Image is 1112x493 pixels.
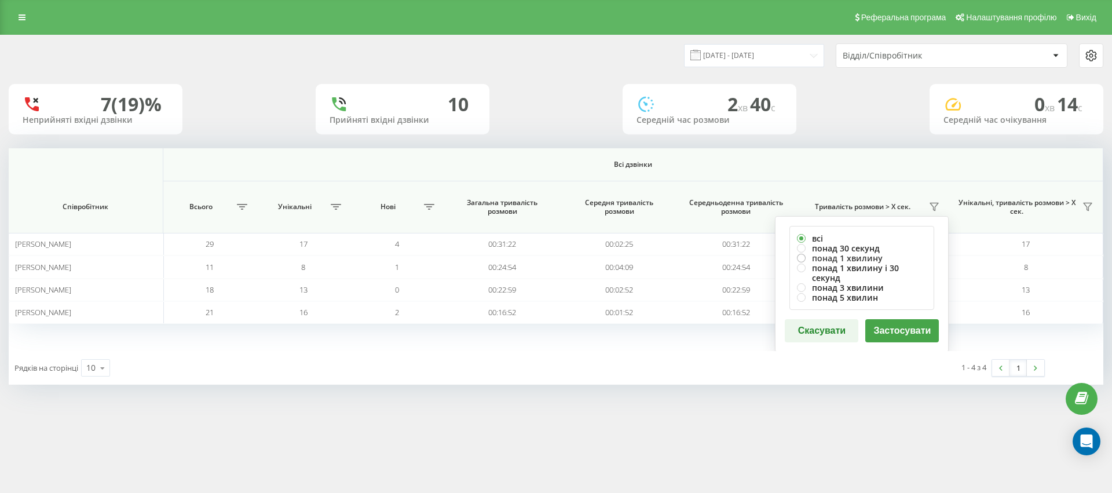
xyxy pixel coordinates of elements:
span: 18 [206,284,214,295]
span: Всього [169,202,234,211]
span: 8 [1024,262,1028,272]
span: 13 [299,284,308,295]
span: c [771,101,776,114]
span: Налаштування профілю [966,13,1056,22]
span: 16 [299,307,308,317]
span: Загальна тривалість розмови [455,198,550,216]
label: понад 1 хвилину і 30 секунд [797,263,927,283]
span: Середня тривалість розмови [572,198,667,216]
span: Тривалість розмови > Х сек. [800,202,925,211]
label: понад 30 секунд [797,243,927,253]
span: 2 [395,307,399,317]
div: Середній час розмови [637,115,782,125]
span: [PERSON_NAME] [15,284,71,295]
span: [PERSON_NAME] [15,239,71,249]
span: 13 [1022,284,1030,295]
span: 0 [1034,92,1057,116]
td: 00:16:52 [444,301,561,324]
span: Реферальна програма [861,13,946,22]
span: 29 [206,239,214,249]
div: 10 [86,362,96,374]
label: всі [797,233,927,243]
span: 40 [750,92,776,116]
span: Співробітник [21,202,149,211]
span: 1 [395,262,399,272]
span: Унікальні [262,202,327,211]
td: 00:31:22 [444,233,561,255]
td: 00:01:52 [561,301,678,324]
span: Всі дзвінки [215,160,1051,169]
span: 14 [1057,92,1082,116]
div: Прийняті вхідні дзвінки [330,115,475,125]
div: Open Intercom Messenger [1073,428,1100,455]
a: 1 [1009,360,1027,376]
div: 7 (19)% [101,93,162,115]
label: понад 3 хвилини [797,283,927,293]
label: понад 1 хвилину [797,253,927,263]
span: хв [1045,101,1057,114]
div: 10 [448,93,469,115]
span: [PERSON_NAME] [15,307,71,317]
span: Середньоденна тривалість розмови [689,198,784,216]
span: 17 [299,239,308,249]
span: 17 [1022,239,1030,249]
td: 00:02:52 [561,279,678,301]
span: 11 [206,262,214,272]
span: c [1078,101,1082,114]
span: Нові [356,202,421,211]
div: Середній час очікування [943,115,1089,125]
td: 00:22:59 [444,279,561,301]
button: Застосувати [865,319,939,342]
button: Скасувати [785,319,858,342]
span: [PERSON_NAME] [15,262,71,272]
span: Унікальні, тривалість розмови > Х сек. [954,198,1078,216]
span: хв [738,101,750,114]
td: 00:24:54 [444,255,561,278]
span: 16 [1022,307,1030,317]
td: 00:31:22 [678,233,795,255]
span: Вихід [1076,13,1096,22]
span: 8 [301,262,305,272]
span: 4 [395,239,399,249]
td: 00:04:09 [561,255,678,278]
div: 1 - 4 з 4 [961,361,986,373]
span: 21 [206,307,214,317]
span: 0 [395,284,399,295]
span: Рядків на сторінці [14,363,78,373]
div: Відділ/Співробітник [843,51,981,61]
td: 00:24:54 [678,255,795,278]
span: 2 [727,92,750,116]
td: 00:02:25 [561,233,678,255]
div: Неприйняті вхідні дзвінки [23,115,169,125]
td: 00:22:59 [678,279,795,301]
label: понад 5 хвилин [797,293,927,302]
td: 00:16:52 [678,301,795,324]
